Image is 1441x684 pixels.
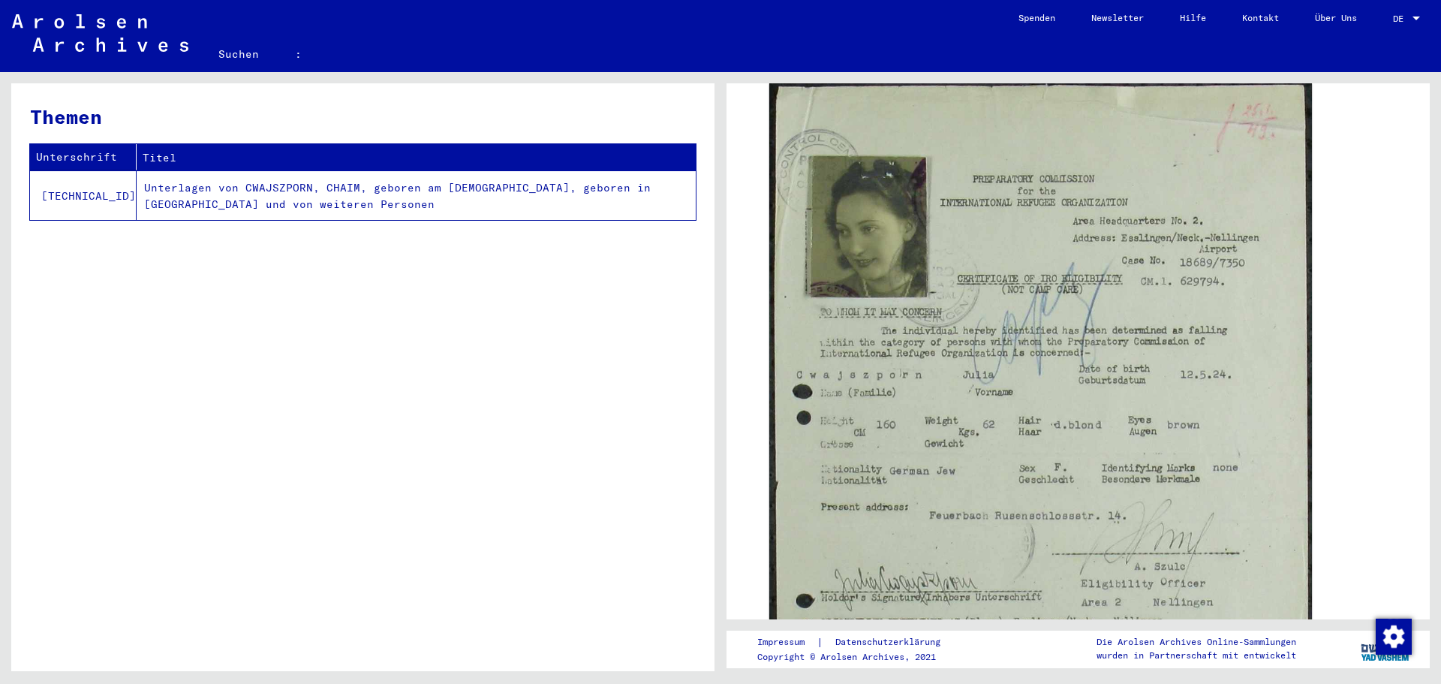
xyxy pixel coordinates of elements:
[1376,619,1412,655] img: Zustimmung ändern
[218,47,259,61] font: Suchen
[295,47,302,61] font: :
[200,36,277,72] a: Suchen
[30,104,102,129] font: Themen
[1091,12,1144,23] font: Newsletter
[277,36,320,72] a: :
[1097,649,1296,661] font: wurden in Partnerschaft mit entwickelt
[817,635,823,649] font: |
[835,636,940,647] font: Datenschutzerklärung
[41,189,136,203] font: [TECHNICAL_ID]
[1242,12,1279,23] font: Kontakt
[1018,12,1055,23] font: Spenden
[823,634,958,650] a: Datenschutzerklärung
[757,651,936,662] font: Copyright © Arolsen Archives, 2021
[757,636,805,647] font: Impressum
[1375,618,1411,654] div: Zustimmung ändern
[757,634,817,650] a: Impressum
[1180,12,1206,23] font: Hilfe
[36,150,117,164] font: Unterschrift
[1097,636,1296,647] font: Die Arolsen Archives Online-Sammlungen
[144,181,651,212] font: Unterlagen von CWAJSZPORN, CHAIM, geboren am [DEMOGRAPHIC_DATA], geboren in [GEOGRAPHIC_DATA] und...
[1393,13,1403,24] font: DE
[1358,630,1414,667] img: yv_logo.png
[143,151,176,164] font: Titel
[1315,12,1357,23] font: Über Uns
[12,14,188,52] img: Arolsen_neg.svg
